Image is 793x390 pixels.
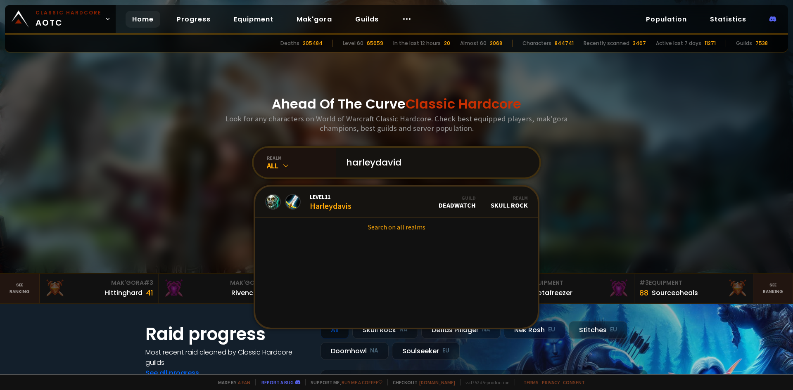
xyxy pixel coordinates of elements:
span: Made by [213,379,250,385]
span: v. d752d5 - production [460,379,510,385]
div: All [267,161,336,170]
input: Search a character... [341,148,529,177]
a: See all progress [145,368,199,378]
div: Realm [491,195,528,201]
span: # 3 [639,279,649,287]
a: Privacy [542,379,560,385]
div: Nek'Rosh [504,321,565,339]
div: Stitches [569,321,627,339]
div: 20 [444,40,450,47]
div: Deadwatch [439,195,476,209]
div: 7538 [755,40,768,47]
a: Statistics [703,11,753,28]
span: # 3 [144,279,153,287]
div: Rivench [231,288,257,298]
div: Doomhowl [321,342,389,360]
div: Skull Rock [491,195,528,209]
div: Almost 60 [460,40,487,47]
div: 205484 [303,40,323,47]
div: Harleydavis [310,193,351,211]
div: Mak'Gora [45,279,153,287]
span: Classic Hardcore [406,95,521,113]
a: [DOMAIN_NAME] [419,379,455,385]
div: All [321,321,349,339]
a: #3Equipment88Sourceoheals [634,274,753,303]
a: #2Equipment88Notafreezer [515,274,634,303]
div: Hittinghard [104,288,142,298]
div: realm [267,155,336,161]
span: Support me, [305,379,382,385]
div: Guild [439,195,476,201]
div: Soulseeker [392,342,460,360]
a: Level11HarleydavisGuildDeadwatchRealmSkull Rock [255,187,538,218]
a: Mak'Gora#2Rivench100 [159,274,278,303]
div: 11271 [705,40,716,47]
div: 65659 [367,40,383,47]
div: Deaths [280,40,299,47]
div: Sourceoheals [652,288,698,298]
div: 41 [146,287,153,298]
small: NA [482,326,490,334]
span: AOTC [36,9,102,29]
h1: Raid progress [145,321,311,347]
div: 3467 [633,40,646,47]
a: Equipment [227,11,280,28]
a: Mak'Gora#3Hittinghard41 [40,274,159,303]
a: a fan [238,379,250,385]
a: Population [639,11,693,28]
div: In the last 12 hours [393,40,441,47]
a: Search on all realms [255,218,538,236]
a: Report a bug [261,379,294,385]
div: Characters [522,40,551,47]
small: EU [548,326,555,334]
small: EU [442,347,449,355]
a: Mak'gora [290,11,339,28]
a: Classic HardcoreAOTC [5,5,116,33]
a: Guilds [349,11,385,28]
a: Terms [523,379,539,385]
h3: Look for any characters on World of Warcraft Classic Hardcore. Check best equipped players, mak'g... [222,114,571,133]
div: Defias Pillager [421,321,501,339]
span: Checkout [387,379,455,385]
div: Mak'Gora [164,279,272,287]
h4: Most recent raid cleaned by Classic Hardcore guilds [145,347,311,368]
small: NA [370,347,378,355]
div: Active last 7 days [656,40,701,47]
div: 88 [639,287,648,298]
div: 2068 [490,40,502,47]
div: Recently scanned [584,40,629,47]
a: Consent [563,379,585,385]
a: Buy me a coffee [342,379,382,385]
small: Classic Hardcore [36,9,102,17]
h1: Ahead Of The Curve [272,94,521,114]
small: NA [399,326,408,334]
small: EU [610,326,617,334]
div: Level 60 [343,40,363,47]
span: Level 11 [310,193,351,201]
div: Notafreezer [533,288,572,298]
div: 844741 [555,40,574,47]
div: Equipment [520,279,629,287]
div: Guilds [736,40,752,47]
a: Home [126,11,160,28]
div: Skull Rock [352,321,418,339]
a: Seeranking [753,274,793,303]
a: Progress [170,11,217,28]
div: Equipment [639,279,748,287]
